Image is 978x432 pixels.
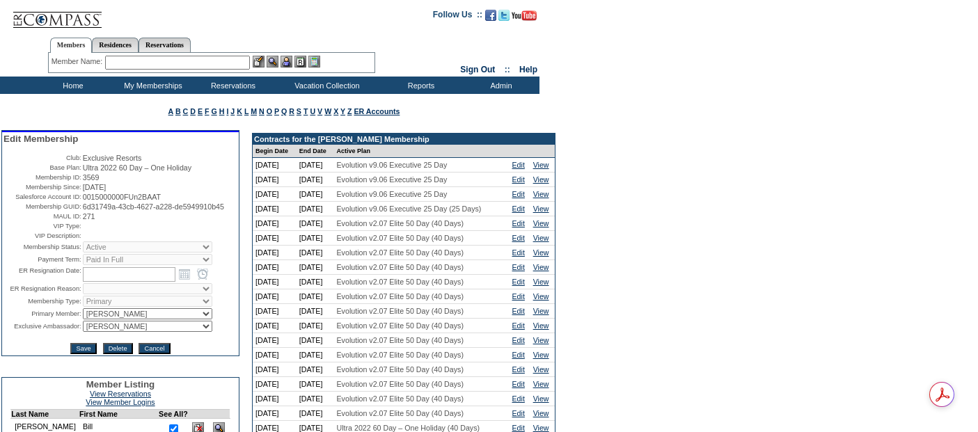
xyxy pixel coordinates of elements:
img: View [267,56,278,67]
img: Subscribe to our YouTube Channel [512,10,537,21]
a: Become our fan on Facebook [485,14,496,22]
td: Follow Us :: [433,8,482,25]
div: Member Name: [52,56,105,67]
img: Impersonate [281,56,292,67]
a: Follow us on Twitter [498,14,510,22]
a: Help [519,65,537,74]
a: Residences [92,38,139,52]
a: Subscribe to our YouTube Channel [512,14,537,22]
img: Become our fan on Facebook [485,10,496,21]
a: Reservations [139,38,191,52]
img: Follow us on Twitter [498,10,510,21]
a: Members [50,38,93,53]
img: b_edit.gif [253,56,265,67]
a: Sign Out [460,65,495,74]
span: :: [505,65,510,74]
img: Reservations [294,56,306,67]
img: b_calculator.gif [308,56,320,67]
